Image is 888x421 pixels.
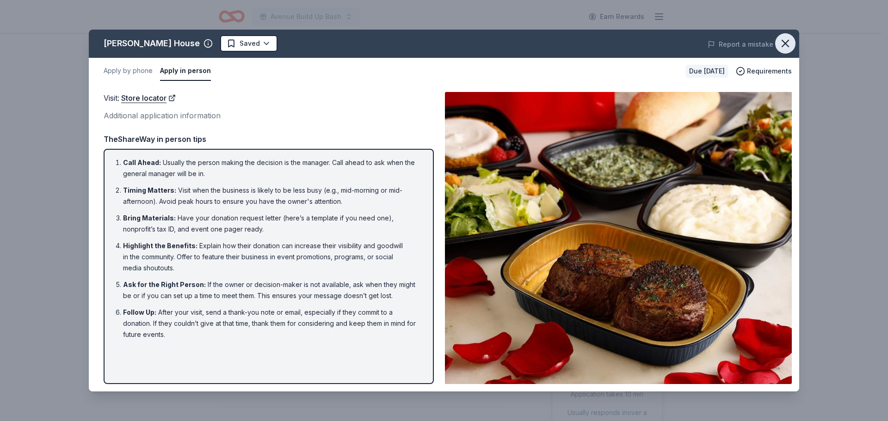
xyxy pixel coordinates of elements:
span: Ask for the Right Person : [123,281,206,288]
button: Saved [220,35,277,52]
span: Timing Matters : [123,186,176,194]
a: Store locator [121,92,176,104]
button: Report a mistake [708,39,773,50]
div: Visit : [104,92,434,104]
li: Have your donation request letter (here’s a template if you need one), nonprofit’s tax ID, and ev... [123,213,420,235]
button: Apply by phone [104,61,153,81]
button: Apply in person [160,61,211,81]
span: Bring Materials : [123,214,176,222]
li: Usually the person making the decision is the manager. Call ahead to ask when the general manager... [123,157,420,179]
span: Follow Up : [123,308,156,316]
li: If the owner or decision-maker is not available, ask when they might be or if you can set up a ti... [123,279,420,301]
span: Saved [240,38,260,49]
li: Visit when the business is likely to be less busy (e.g., mid-morning or mid-afternoon). Avoid pea... [123,185,420,207]
button: Requirements [736,66,792,77]
li: Explain how their donation can increase their visibility and goodwill in the community. Offer to ... [123,240,420,274]
div: Additional application information [104,110,434,122]
li: After your visit, send a thank-you note or email, especially if they commit to a donation. If the... [123,307,420,340]
span: Requirements [747,66,792,77]
img: Image for Ruth's Chris Steak House [445,92,792,384]
span: Call Ahead : [123,159,161,166]
span: Highlight the Benefits : [123,242,197,250]
div: [PERSON_NAME] House [104,36,200,51]
div: TheShareWay in person tips [104,133,434,145]
div: Due [DATE] [685,65,728,78]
